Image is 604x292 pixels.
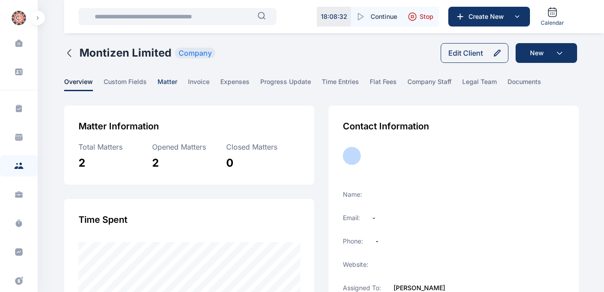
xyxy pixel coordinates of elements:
button: Create New [448,7,530,27]
label: Website: [343,260,368,269]
span: Create New [465,12,512,21]
a: matter [158,77,188,91]
a: overview [64,77,104,91]
div: Matter Information [79,120,300,133]
a: documents [508,77,552,91]
button: Stop [403,7,439,27]
a: expenses [220,77,260,91]
span: legal team [462,77,497,91]
span: invoice [188,77,210,91]
a: legal team [462,77,508,91]
span: overview [64,77,93,91]
div: Opened Matters [152,142,226,152]
label: Phone: [343,237,363,246]
button: Continue [351,7,403,27]
div: Time Spent [79,213,300,226]
span: Continue [371,12,397,21]
div: Closed Matters [226,142,300,152]
div: Edit Client [448,48,483,58]
div: Total Matters [79,142,153,152]
p: 18 : 08 : 32 [321,12,347,21]
label: - [376,237,378,246]
span: expenses [220,77,249,91]
a: progress update [260,77,322,91]
span: company staff [407,77,451,91]
a: Calendar [537,3,568,30]
div: 0 [226,156,300,170]
div: 2 [152,156,226,170]
label: Email: [343,213,360,222]
label: Name: [343,190,362,199]
a: company staff [407,77,462,91]
label: - [372,213,375,222]
div: 2 [79,156,153,170]
span: documents [508,77,541,91]
a: flat fees [370,77,407,91]
span: Company [175,48,215,58]
span: Stop [420,12,433,21]
span: custom fields [104,77,147,91]
button: New [516,43,577,63]
a: time entries [322,77,370,91]
span: Calendar [541,19,564,27]
div: Contact Information [343,120,565,133]
span: flat fees [370,77,397,91]
a: custom fields [104,77,158,91]
button: Edit Client [441,43,508,63]
a: invoice [188,77,220,91]
span: time entries [322,77,359,91]
span: matter [158,77,177,91]
span: progress update [260,77,311,91]
h1: Montizen Limited [79,46,171,60]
